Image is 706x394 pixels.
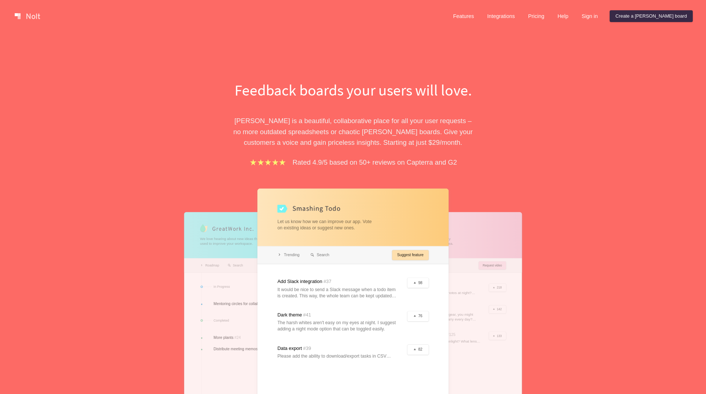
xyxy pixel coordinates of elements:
[610,10,693,22] a: Create a [PERSON_NAME] board
[226,115,480,148] p: [PERSON_NAME] is a beautiful, collaborative place for all your user requests – no more outdated s...
[552,10,574,22] a: Help
[226,79,480,101] h1: Feedback boards your users will love.
[249,158,286,166] img: stars.b067e34983.png
[576,10,604,22] a: Sign in
[481,10,521,22] a: Integrations
[447,10,480,22] a: Features
[522,10,550,22] a: Pricing
[293,157,457,168] p: Rated 4.9/5 based on 50+ reviews on Capterra and G2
